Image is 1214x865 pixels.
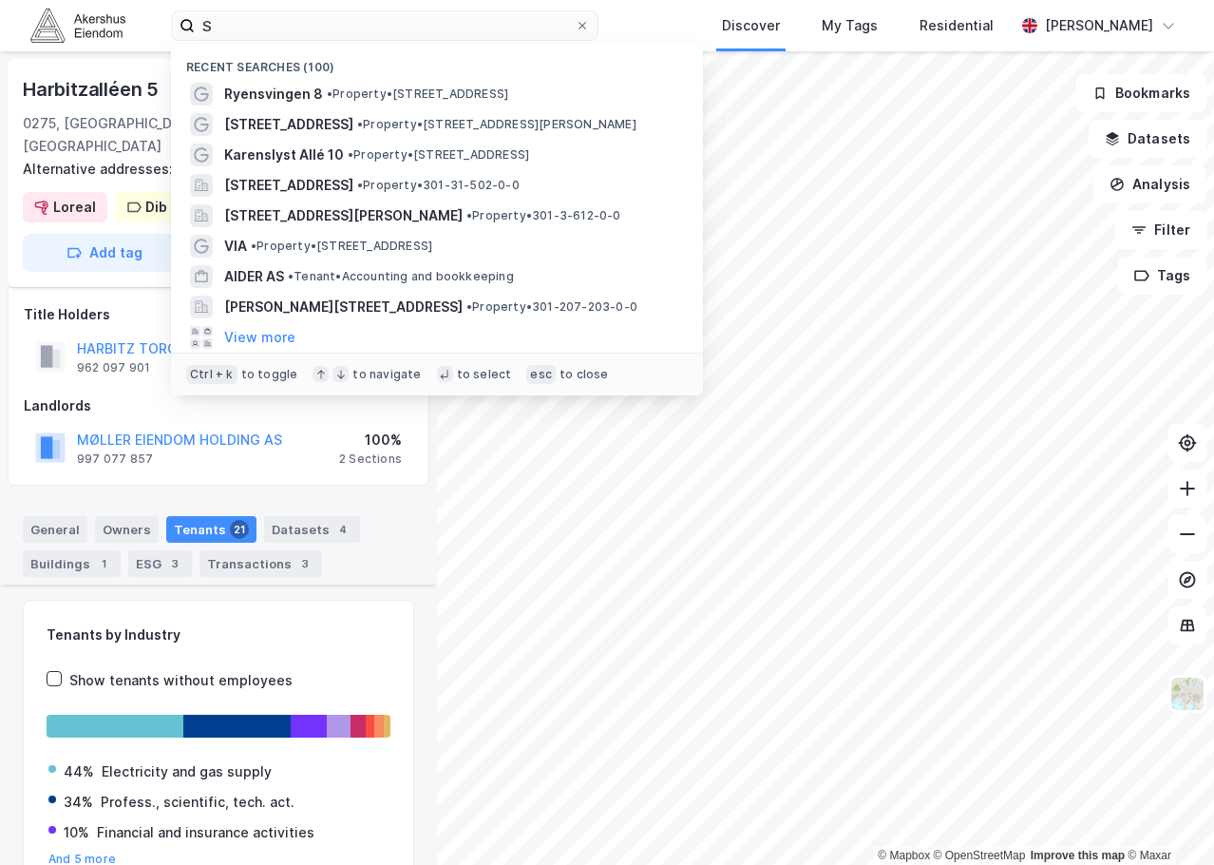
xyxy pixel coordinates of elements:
span: • [348,147,353,162]
div: Show tenants without employees [69,669,293,692]
button: Bookmarks [1076,74,1206,112]
span: Property • [STREET_ADDRESS] [327,86,508,102]
span: • [288,269,294,283]
div: Profess., scientific, tech. act. [101,791,294,814]
span: Tenant • Accounting and bookkeeping [288,269,514,284]
div: 2 Sections [339,452,402,467]
div: 10% [64,821,89,844]
a: Improve this map [1031,849,1125,862]
span: Alternative addresses: [23,161,177,177]
span: Property • [STREET_ADDRESS] [348,147,529,163]
div: to select [457,367,512,382]
span: • [327,86,332,101]
span: • [466,299,472,314]
span: [STREET_ADDRESS] [224,174,353,197]
div: to close [560,367,609,382]
div: Discover [722,14,780,37]
div: Owners [95,516,159,543]
div: 100% [339,429,402,452]
div: Residential [920,14,994,37]
span: [STREET_ADDRESS] [224,113,353,136]
div: esc [526,365,556,384]
a: OpenStreetMap [934,849,1026,862]
span: [PERSON_NAME][STREET_ADDRESS] [224,296,463,318]
button: Analysis [1093,165,1206,203]
span: Property • 301-31-502-0-0 [357,178,520,193]
span: • [466,208,472,222]
span: VIA [224,235,247,258]
span: Property • 301-3-612-0-0 [466,208,621,223]
div: Landlords [24,394,413,417]
span: Property • [STREET_ADDRESS][PERSON_NAME] [357,117,636,132]
span: Property • 301-207-203-0-0 [466,299,637,315]
button: Add tag [23,234,186,272]
div: 997 077 857 [77,452,153,467]
div: Ctrl + k [186,365,237,384]
div: 21 [230,520,249,539]
div: Electricity and gas supply [102,760,272,783]
div: Financial and insurance activities [97,821,314,844]
div: Tenants [166,516,256,543]
span: Ryensvingen 8 [224,83,323,106]
span: • [357,178,363,192]
button: Filter [1115,211,1206,249]
div: 44% [64,760,94,783]
div: Recent searches (100) [171,45,703,79]
div: Transactions [199,550,322,577]
iframe: Chat Widget [1119,774,1214,865]
span: • [357,117,363,131]
img: Z [1169,676,1205,712]
div: Buildings [23,550,121,577]
div: 3 [295,554,314,573]
div: 0275, [GEOGRAPHIC_DATA], [GEOGRAPHIC_DATA] [23,112,268,158]
div: Title Holders [24,303,413,326]
div: Harbitzalléen 5 [23,74,162,105]
img: akershus-eiendom-logo.9091f326c980b4bce74ccdd9f866810c.svg [30,9,125,42]
span: Property • [STREET_ADDRESS] [251,239,432,254]
div: Datasets [264,516,360,543]
span: [STREET_ADDRESS][PERSON_NAME] [224,204,463,227]
button: View more [224,326,295,349]
div: 1 [94,554,113,573]
span: • [251,239,256,253]
div: Loreal [53,196,96,219]
div: 4 [333,520,352,539]
button: Datasets [1089,120,1206,158]
div: Tenants by Industry [47,624,390,646]
div: Harbitzalléen 7 [23,158,399,181]
div: My Tags [822,14,878,37]
div: 962 097 901 [77,360,150,375]
a: Mapbox [878,849,930,862]
div: to toggle [241,367,298,382]
input: Search by address, cadastre, landlords, tenants or people [195,11,575,40]
div: Dib medium list [145,196,246,219]
span: Karenslyst Allé 10 [224,144,344,166]
div: [PERSON_NAME] [1045,14,1153,37]
span: AIDER AS [224,265,284,288]
div: General [23,516,87,543]
div: 3 [165,554,184,573]
div: ESG [128,550,192,577]
div: to navigate [352,367,421,382]
button: Tags [1118,257,1206,295]
div: 34% [64,791,93,814]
